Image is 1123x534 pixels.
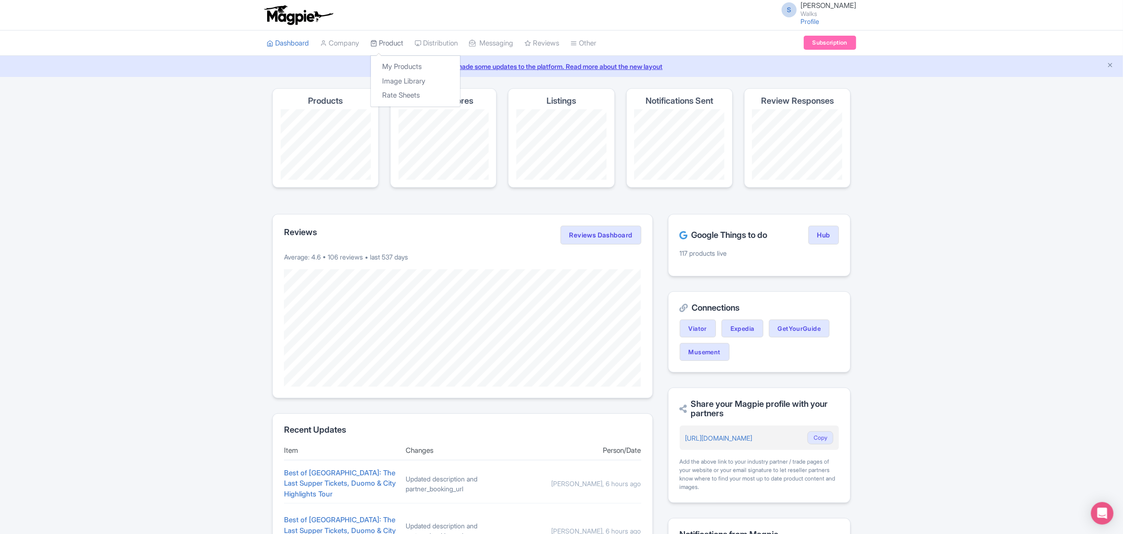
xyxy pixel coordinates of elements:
[782,2,797,17] span: S
[680,320,716,337] a: Viator
[469,31,513,56] a: Messaging
[524,31,559,56] a: Reviews
[1091,502,1114,525] div: Open Intercom Messenger
[370,31,403,56] a: Product
[527,445,641,456] div: Person/Date
[808,226,839,244] a: Hub
[680,399,839,418] h2: Share your Magpie profile with your partners
[546,96,576,106] h4: Listings
[808,431,833,444] button: Copy
[800,1,856,10] span: [PERSON_NAME]
[1107,61,1114,71] button: Close announcement
[680,230,768,240] h2: Google Things to do
[527,479,641,488] div: [PERSON_NAME], 6 hours ago
[680,458,839,491] div: Add the above link to your industry partner / trade pages of your website or your email signature...
[646,96,713,106] h4: Notifications Sent
[685,434,753,442] a: [URL][DOMAIN_NAME]
[308,96,343,106] h4: Products
[371,74,460,89] a: Image Library
[769,320,830,337] a: GetYourGuide
[680,343,730,361] a: Musement
[284,425,641,435] h2: Recent Updates
[320,31,359,56] a: Company
[680,248,839,258] p: 117 products live
[800,11,856,17] small: Walks
[284,228,317,237] h2: Reviews
[284,445,398,456] div: Item
[804,36,856,50] a: Subscription
[561,226,641,244] a: Reviews Dashboard
[800,17,819,25] a: Profile
[680,303,839,313] h2: Connections
[406,474,520,494] div: Updated description and partner_booking_url
[776,2,856,17] a: S [PERSON_NAME] Walks
[262,5,335,25] img: logo-ab69f6fb50320c5b225c76a69d11143b.png
[284,468,396,498] a: Best of [GEOGRAPHIC_DATA]: The Last Supper Tickets, Duomo & City Highlights Tour
[371,88,460,103] a: Rate Sheets
[570,31,596,56] a: Other
[415,31,458,56] a: Distribution
[761,96,834,106] h4: Review Responses
[371,60,460,74] a: My Products
[284,252,641,262] p: Average: 4.6 • 106 reviews • last 537 days
[6,61,1117,71] a: We made some updates to the platform. Read more about the new layout
[722,320,763,337] a: Expedia
[267,31,309,56] a: Dashboard
[406,445,520,456] div: Changes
